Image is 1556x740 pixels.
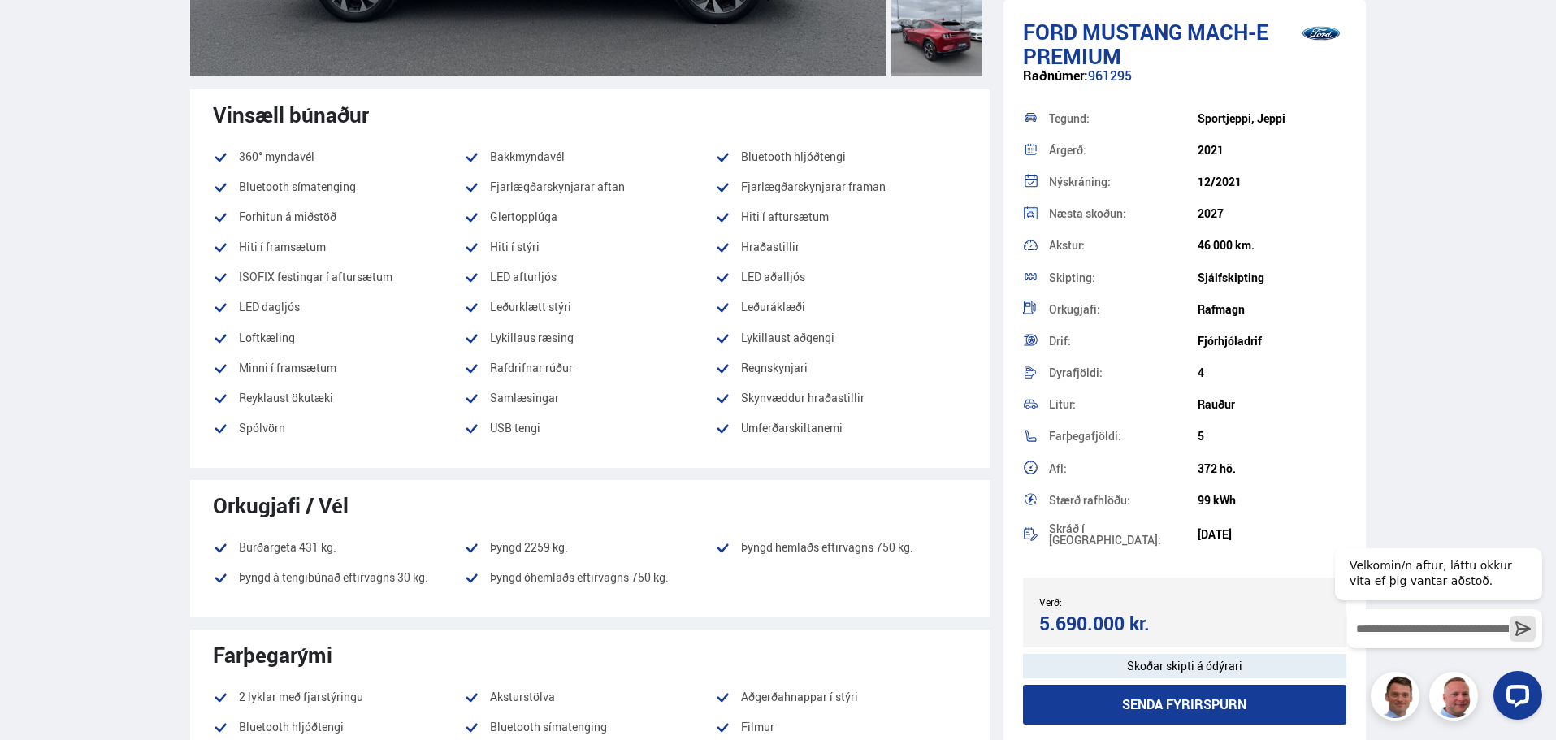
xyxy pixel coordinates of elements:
li: Leðuráklæði [715,297,966,317]
li: Bluetooth hljóðtengi [213,717,464,737]
div: 961295 [1023,68,1347,100]
div: Akstur: [1049,240,1198,251]
div: 5.690.000 kr. [1039,612,1180,634]
li: Hiti í stýri [464,237,715,257]
div: Drif: [1049,335,1198,347]
li: Þyngd óhemlaðs eftirvagns 750 kg. [464,568,715,598]
iframe: LiveChat chat widget [1322,518,1549,733]
div: Afl: [1049,463,1198,474]
div: Orkugjafi: [1049,304,1198,315]
li: 360° myndavél [213,147,464,167]
li: Spólvörn [213,418,464,438]
li: Lykillaust aðgengi [715,328,966,348]
span: Raðnúmer: [1023,67,1088,84]
div: Orkugjafi / Vél [213,493,967,517]
div: 4 [1198,366,1346,379]
div: Nýskráning: [1049,176,1198,188]
li: Loftkæling [213,328,464,348]
div: 12/2021 [1198,175,1346,188]
li: Aksturstölva [464,687,715,707]
li: Filmur [715,717,966,737]
div: Litur: [1049,399,1198,410]
li: Þyngd á tengibúnað eftirvagns 30 kg. [213,568,464,587]
div: Árgerð: [1049,145,1198,156]
li: USB tengi [464,418,715,438]
div: Sportjeppi, Jeppi [1198,112,1346,125]
div: [DATE] [1198,528,1346,541]
li: Fjarlægðarskynjarar framan [715,177,966,197]
li: Regnskynjari [715,358,966,378]
li: Bluetooth símatenging [464,717,715,737]
li: 2 lyklar með fjarstýringu [213,687,464,707]
li: Þyngd 2259 kg. [464,538,715,557]
div: Dyrafjöldi: [1049,367,1198,379]
li: Hiti í framsætum [213,237,464,257]
div: 46 000 km. [1198,239,1346,252]
div: 372 hö. [1198,462,1346,475]
div: Stærð rafhlöðu: [1049,495,1198,506]
li: LED afturljós [464,267,715,287]
li: Reyklaust ökutæki [213,388,464,408]
div: Skráð í [GEOGRAPHIC_DATA]: [1049,523,1198,546]
li: Samlæsingar [464,388,715,408]
div: Farþegarými [213,643,967,667]
div: Næsta skoðun: [1049,208,1198,219]
div: Fjórhjóladrif [1198,335,1346,348]
li: Bluetooth hljóðtengi [715,147,966,167]
li: Þyngd hemlaðs eftirvagns 750 kg. [715,538,966,557]
li: Minni í framsætum [213,358,464,378]
li: ISOFIX festingar í aftursætum [213,267,464,287]
div: Rauður [1198,398,1346,411]
img: brand logo [1289,8,1354,58]
li: Forhitun á miðstöð [213,207,464,227]
li: Aðgerðahnappar í stýri [715,687,966,707]
li: Lykillaus ræsing [464,328,715,348]
li: Hraðastillir [715,237,966,257]
li: Burðargeta 431 kg. [213,538,464,557]
div: 99 kWh [1198,494,1346,507]
li: Fjarlægðarskynjarar aftan [464,177,715,197]
div: 2027 [1198,207,1346,220]
div: 2021 [1198,144,1346,157]
li: LED aðalljós [715,267,966,287]
li: Hiti í aftursætum [715,207,966,227]
li: Bakkmyndavél [464,147,715,167]
button: Senda fyrirspurn [1023,685,1347,725]
div: Tegund: [1049,113,1198,124]
span: Ford [1023,17,1077,46]
div: Vinsæll búnaður [213,102,967,127]
span: Mustang Mach-e PREMIUM [1023,17,1268,71]
li: Glertopplúga [464,207,715,227]
div: Skoðar skipti á ódýrari [1023,654,1347,678]
div: Skipting: [1049,272,1198,283]
li: Leðurklætt stýri [464,297,715,317]
li: Rafdrifnar rúður [464,358,715,378]
li: Bluetooth símatenging [213,177,464,197]
li: LED dagljós [213,297,464,317]
li: Skynvæddur hraðastillir [715,388,966,408]
li: Umferðarskiltanemi [715,418,966,448]
div: Sjálfskipting [1198,271,1346,284]
div: Rafmagn [1198,303,1346,316]
div: Verð: [1039,596,1185,608]
div: Farþegafjöldi: [1049,431,1198,442]
div: 5 [1198,430,1346,443]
